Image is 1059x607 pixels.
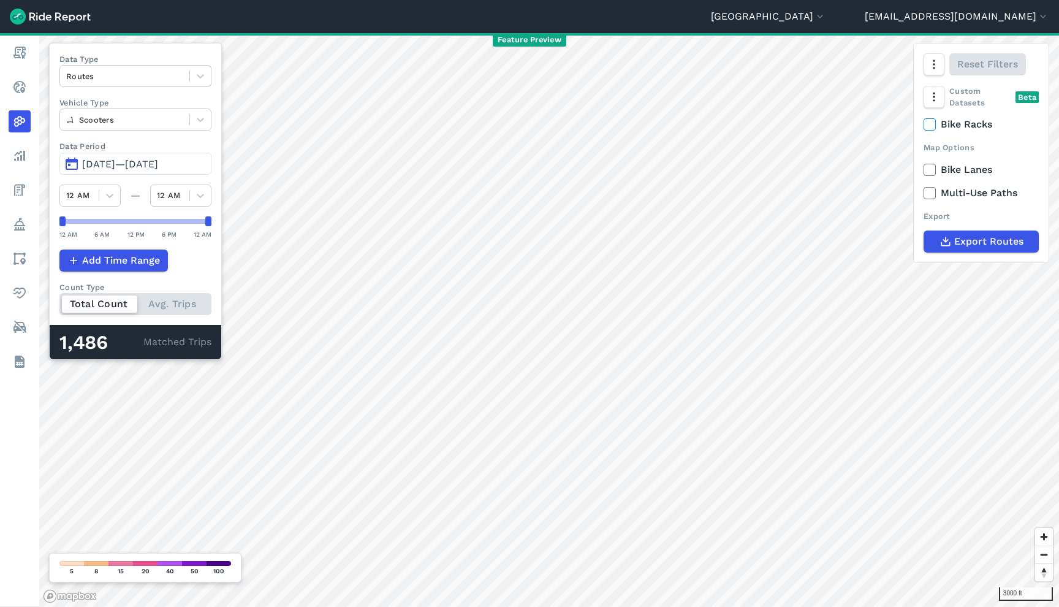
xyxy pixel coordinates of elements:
[59,53,211,65] label: Data Type
[9,316,31,338] a: ModeShift
[9,145,31,167] a: Analyze
[493,34,566,47] span: Feature Preview
[924,85,1039,109] div: Custom Datasets
[957,57,1018,72] span: Reset Filters
[865,9,1049,24] button: [EMAIL_ADDRESS][DOMAIN_NAME]
[949,53,1026,75] button: Reset Filters
[82,158,158,170] span: [DATE]—[DATE]
[50,325,221,359] div: Matched Trips
[59,97,211,109] label: Vehicle Type
[711,9,826,24] button: [GEOGRAPHIC_DATA]
[1015,91,1039,103] div: Beta
[162,229,176,240] div: 6 PM
[121,188,150,203] div: —
[127,229,145,240] div: 12 PM
[1035,546,1053,563] button: Zoom out
[9,110,31,132] a: Heatmaps
[9,76,31,98] a: Realtime
[9,282,31,304] a: Health
[59,281,211,293] div: Count Type
[194,229,211,240] div: 12 AM
[59,229,77,240] div: 12 AM
[94,229,110,240] div: 6 AM
[59,153,211,175] button: [DATE]—[DATE]
[1035,528,1053,546] button: Zoom in
[59,140,211,152] label: Data Period
[9,179,31,201] a: Fees
[924,117,1039,132] label: Bike Racks
[82,253,160,268] span: Add Time Range
[59,250,168,272] button: Add Time Range
[924,142,1039,153] div: Map Options
[1035,563,1053,581] button: Reset bearing to north
[39,33,1059,607] canvas: Map
[924,186,1039,200] label: Multi-Use Paths
[924,231,1039,253] button: Export Routes
[9,213,31,235] a: Policy
[9,248,31,270] a: Areas
[924,210,1039,222] div: Export
[59,335,143,351] div: 1,486
[9,351,31,373] a: Datasets
[954,234,1023,249] span: Export Routes
[9,42,31,64] a: Report
[43,589,97,603] a: Mapbox logo
[924,162,1039,177] label: Bike Lanes
[10,9,91,25] img: Ride Report
[999,587,1053,601] div: 3000 ft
